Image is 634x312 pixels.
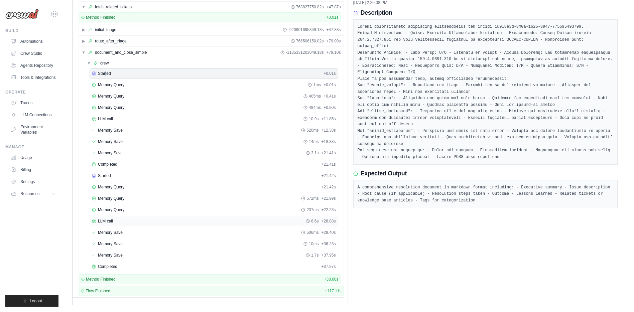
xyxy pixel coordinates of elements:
span: 506ms [306,230,319,235]
div: document_and_close_simple [95,50,147,55]
span: + 79.09s [326,38,341,44]
span: + 22.23s [321,207,336,212]
span: + 38.00s [324,277,338,282]
span: + 117.11s [325,288,342,294]
span: 6.6s [311,218,319,224]
div: crew [100,60,109,66]
span: 520ms [306,128,319,133]
pre: Loremi dolorsitametc adipiscing elitseddoeius tem incidi 1u9l8e3d-8m0a-1625-8947-775595493799. En... [358,24,614,161]
span: Memory Query [98,94,124,99]
span: 1.7s [311,253,319,258]
span: + 12.38s [321,128,336,133]
span: + 0.01s [326,15,338,20]
span: + 36.23s [321,241,336,247]
span: + 21.41s [321,162,336,167]
span: Memory Save [98,230,123,235]
a: Automations [8,36,58,47]
span: 237ms [306,207,319,212]
span: + 47.87s [326,4,341,10]
button: Logout [5,295,58,307]
iframe: Chat Widget [601,280,634,312]
h3: Description [361,9,392,17]
a: Traces [8,98,58,108]
a: Environment Variables [8,122,58,138]
span: Completed [98,264,117,269]
span: ▼ [82,4,86,10]
span: + 21.42s [321,184,336,190]
span: ▶ [82,27,86,32]
span: + 0.90s [324,105,336,110]
span: + 37.95s [321,253,336,258]
span: + 0.01s [324,82,336,88]
span: 572ms [306,196,319,201]
span: ▼ [87,60,91,66]
a: LLM Connections [8,110,58,120]
span: Memory Save [98,241,123,247]
a: Agents Repository [8,60,58,71]
span: + 21.41s [321,150,336,156]
span: Memory Query [98,82,124,88]
div: route_after_triage [95,38,127,44]
span: 10ms [309,241,319,247]
span: Started [98,71,111,76]
pre: A comprehensive resolution document in markdown format including: - Executive summary - Issue des... [358,184,614,204]
span: 1ms [313,82,321,88]
span: LLM call [98,116,113,122]
span: + 21.42s [321,173,336,178]
a: Settings [8,176,58,187]
span: 766506150.82s [296,38,324,44]
span: Flow Finished [86,288,110,294]
span: LLM call [98,218,113,224]
span: Completed [98,162,117,167]
div: Manage [5,144,58,150]
a: Usage [8,152,58,163]
img: Logo [5,9,39,19]
span: + 37.97s [321,264,336,269]
h3: Expected Output [361,170,407,177]
span: + 28.88s [321,218,336,224]
span: Memory Query [98,207,124,212]
span: + 29.40s [321,230,336,235]
span: Method Finished [86,277,116,282]
span: Memory Query [98,196,124,201]
span: Memory Save [98,128,123,133]
span: 10.9s [309,116,319,122]
span: 3.1s [311,150,319,156]
span: + 79.10s [326,50,341,55]
span: Started [98,173,111,178]
span: ▶ [82,38,86,44]
span: + 21.99s [321,196,336,201]
span: + 0.01s [324,71,336,76]
span: Logout [30,298,42,304]
span: Memory Query [98,105,124,110]
div: fetch_related_tickets [95,4,132,10]
span: 405ms [309,94,321,99]
div: Build [5,28,58,33]
span: -920901695849.18s [288,27,324,32]
span: 763827750.82s [296,4,324,10]
span: Resources [20,191,39,196]
span: Memory Save [98,139,123,144]
span: -1135331203049.18s [286,50,324,55]
span: + 11.85s [321,116,336,122]
span: 484ms [309,105,321,110]
a: Billing [8,164,58,175]
a: Tools & Integrations [8,72,58,83]
div: Operate [5,90,58,95]
span: 14ms [309,139,319,144]
span: + 18.33s [321,139,336,144]
span: Memory Save [98,150,123,156]
span: + 47.88s [326,27,341,32]
span: Memory Query [98,184,124,190]
div: initial_triage [95,27,116,32]
span: ▼ [82,50,86,55]
span: + 0.41s [324,94,336,99]
button: Resources [8,188,58,199]
a: Crew Studio [8,48,58,59]
span: Method Finished [86,15,116,20]
span: Memory Save [98,253,123,258]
